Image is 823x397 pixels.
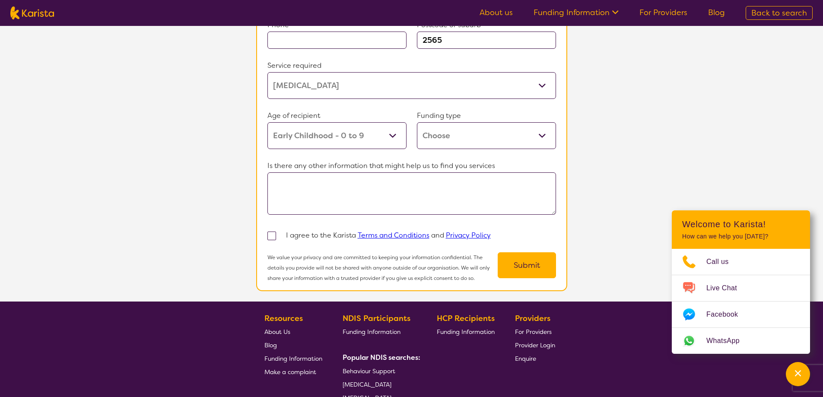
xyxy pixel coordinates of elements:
[515,328,552,336] span: For Providers
[264,355,322,362] span: Funding Information
[343,325,417,338] a: Funding Information
[515,313,550,324] b: Providers
[786,362,810,386] button: Channel Menu
[264,325,322,338] a: About Us
[498,252,556,278] button: Submit
[437,313,495,324] b: HCP Recipients
[708,7,725,18] a: Blog
[515,355,536,362] span: Enquire
[672,249,810,354] ul: Choose channel
[343,364,417,378] a: Behaviour Support
[751,8,807,18] span: Back to search
[672,328,810,354] a: Web link opens in a new tab.
[480,7,513,18] a: About us
[264,352,322,365] a: Funding Information
[534,7,619,18] a: Funding Information
[515,325,555,338] a: For Providers
[706,255,739,268] span: Call us
[267,159,556,172] p: Is there any other information that might help us to find you services
[672,210,810,354] div: Channel Menu
[682,219,800,229] h2: Welcome to Karista!
[706,334,750,347] span: WhatsApp
[264,365,322,378] a: Make a complaint
[706,282,747,295] span: Live Chat
[437,325,495,338] a: Funding Information
[746,6,813,20] a: Back to search
[343,353,420,362] b: Popular NDIS searches:
[358,231,429,240] a: Terms and Conditions
[267,252,498,283] p: We value your privacy and are committed to keeping your information confidential. The details you...
[264,341,277,349] span: Blog
[10,6,54,19] img: Karista logo
[706,308,748,321] span: Facebook
[417,109,556,122] p: Funding type
[639,7,687,18] a: For Providers
[264,338,322,352] a: Blog
[286,229,491,242] p: I agree to the Karista and
[264,313,303,324] b: Resources
[267,109,407,122] p: Age of recipient
[682,233,800,240] p: How can we help you [DATE]?
[264,368,316,376] span: Make a complaint
[343,378,417,391] a: [MEDICAL_DATA]
[343,367,395,375] span: Behaviour Support
[267,59,556,72] p: Service required
[343,313,410,324] b: NDIS Participants
[437,328,495,336] span: Funding Information
[515,352,555,365] a: Enquire
[515,341,555,349] span: Provider Login
[343,381,391,388] span: [MEDICAL_DATA]
[264,328,290,336] span: About Us
[446,231,491,240] a: Privacy Policy
[343,328,400,336] span: Funding Information
[515,338,555,352] a: Provider Login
